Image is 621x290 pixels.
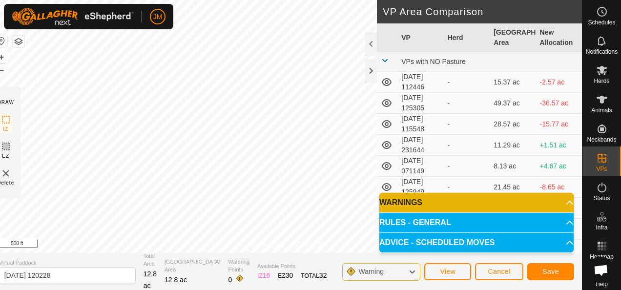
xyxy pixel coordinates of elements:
th: Herd [444,23,490,52]
td: [DATE] 112446 [397,72,443,93]
span: Schedules [588,20,615,25]
p-accordion-header: WARNINGS [379,193,574,212]
td: 49.37 ac [490,93,536,114]
span: Watering Points [228,258,250,274]
td: [DATE] 115548 [397,114,443,135]
th: New Allocation [536,23,582,52]
span: EZ [2,152,9,160]
th: VP [397,23,443,52]
div: EZ [278,270,293,281]
td: 28.57 ac [490,114,536,135]
span: Status [593,195,610,201]
div: - [448,98,486,108]
a: Privacy Policy [248,240,285,249]
h2: VP Area Comparison [383,6,582,18]
span: Available Points [257,262,327,270]
div: - [448,140,486,150]
span: 12.8 ac [165,276,187,284]
span: 16 [263,271,270,279]
td: +4.67 ac [536,156,582,177]
span: VPs with NO Pasture [401,58,466,65]
div: - [448,119,486,129]
button: Save [527,263,574,280]
span: [GEOGRAPHIC_DATA] Area [165,258,221,274]
span: 0 [228,276,232,284]
span: Cancel [488,268,511,275]
span: VPs [596,166,607,172]
span: 12.8 ac [144,270,157,290]
td: -36.57 ac [536,93,582,114]
td: 11.29 ac [490,135,536,156]
span: IZ [3,125,8,133]
a: Contact Us [296,240,325,249]
td: +1.51 ac [536,135,582,156]
p-accordion-header: ADVICE - SCHEDULED MOVES [379,233,574,252]
span: Save [542,268,559,275]
span: WARNINGS [379,199,422,207]
td: -2.57 ac [536,72,582,93]
button: Cancel [475,263,523,280]
div: - [448,77,486,87]
td: [DATE] 125949 [397,177,443,198]
span: JM [153,12,163,22]
button: Map Layers [13,36,24,47]
span: ADVICE - SCHEDULED MOVES [379,239,495,247]
div: TOTAL [301,270,327,281]
span: Animals [591,107,612,113]
img: Gallagher Logo [12,8,134,25]
button: View [424,263,471,280]
span: View [440,268,455,275]
span: RULES - GENERAL [379,219,451,227]
div: - [448,182,486,192]
span: Herds [594,78,609,84]
span: Neckbands [587,137,616,143]
td: -15.77 ac [536,114,582,135]
div: IZ [257,270,270,281]
span: Infra [596,225,607,230]
td: [DATE] 125305 [397,93,443,114]
td: 15.37 ac [490,72,536,93]
td: [DATE] 071149 [397,156,443,177]
td: -8.65 ac [536,177,582,198]
td: 8.13 ac [490,156,536,177]
span: 30 [286,271,293,279]
span: Total Area [144,252,157,268]
span: Heatmap [590,254,614,260]
span: 32 [319,271,327,279]
th: [GEOGRAPHIC_DATA] Area [490,23,536,52]
td: 21.45 ac [490,177,536,198]
td: [DATE] 231644 [397,135,443,156]
span: Warning [358,268,384,275]
span: Help [596,281,608,287]
p-accordion-header: RULES - GENERAL [379,213,574,232]
div: - [448,161,486,171]
span: Notifications [586,49,618,55]
div: Open chat [588,257,614,283]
